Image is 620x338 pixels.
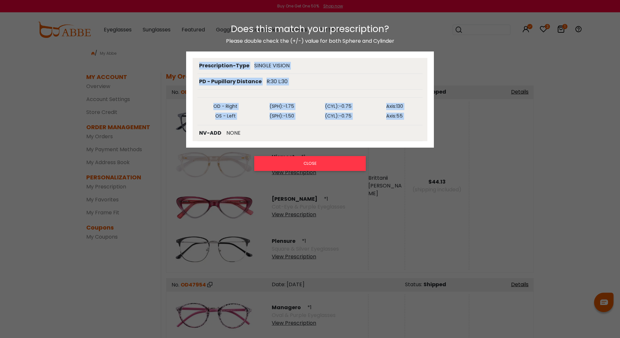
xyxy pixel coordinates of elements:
[386,103,396,109] strong: Axis:
[339,113,352,119] span: -0.75
[199,129,221,137] div: NV-ADD
[254,62,290,70] div: SINGLE VISION
[325,103,339,109] strong: (CYL):
[283,113,294,119] span: -1.50
[396,113,403,119] span: 55
[325,113,339,119] strong: (CYL):
[226,129,241,137] div: NONE
[339,103,352,109] span: -0.75
[396,103,403,109] span: 130
[254,156,366,171] button: CLOSE
[267,78,288,85] div: R:30 L:30
[283,103,294,109] span: -1.75
[186,24,434,35] h3: Does this match your prescription?
[199,78,262,85] div: PD - Pupillary Distance
[197,111,254,121] th: OS - Left
[386,113,396,119] strong: Axis:
[186,37,434,45] p: Please double check the (+/-) value for both Sphere and Cylinder
[199,62,249,70] div: Prescription-Type
[197,102,254,111] th: OD - Right
[269,103,283,109] strong: (SPH):
[269,113,283,119] strong: (SPH):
